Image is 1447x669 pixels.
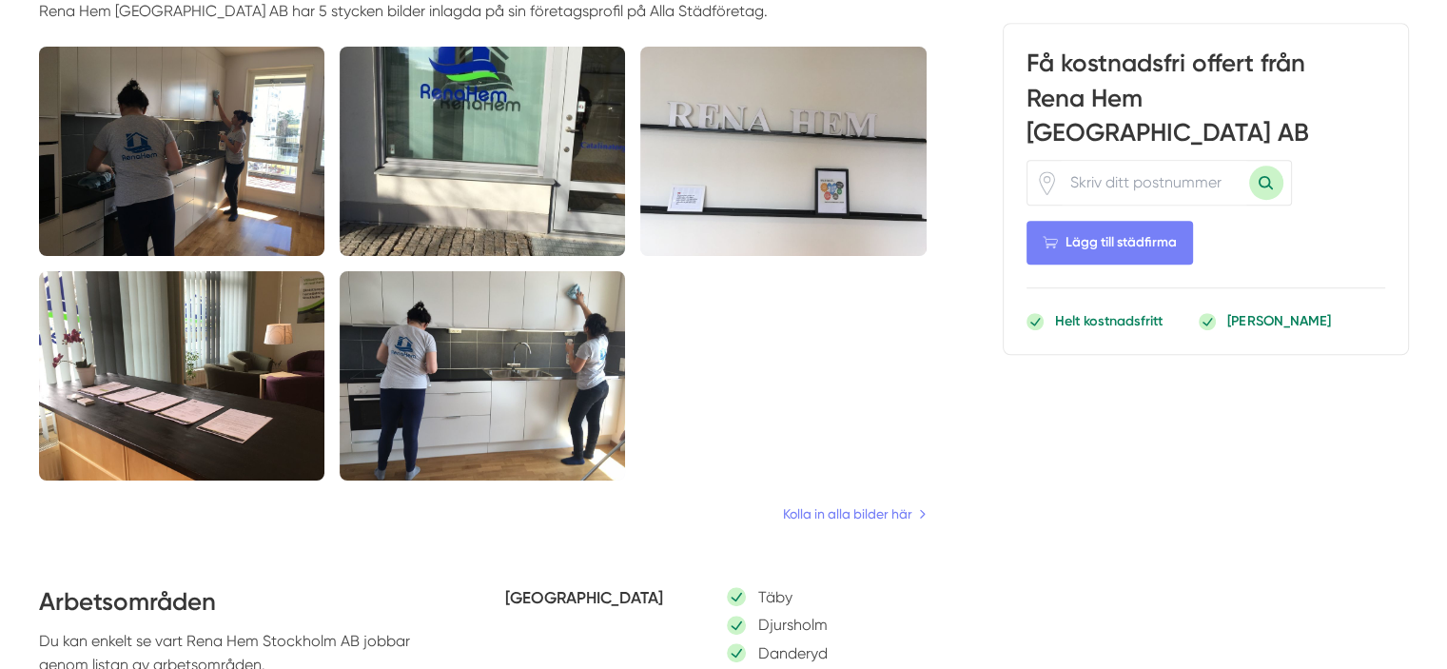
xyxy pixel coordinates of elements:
p: Danderyd [757,641,827,665]
img: Företagsbild på Rena Hem Stockholm AB – Ett städföretag i Täby [39,271,324,481]
input: Skriv ditt postnummer [1059,161,1249,205]
h3: Arbetsområden [39,585,460,629]
p: Djursholm [757,613,827,637]
h3: Få kostnadsfri offert från Rena Hem [GEOGRAPHIC_DATA] AB [1027,47,1385,160]
button: Sök med postnummer [1249,166,1283,200]
: Lägg till städfirma [1027,221,1193,265]
p: Täby [757,585,792,609]
img: Bild på Rena Hem Stockholm AB – städare i Stockholms län [340,271,625,481]
span: Klicka för att använda din position. [1035,170,1059,194]
svg: Pin / Karta [1035,170,1059,194]
p: Helt kostnadsfritt [1055,311,1163,330]
img: Företagsbild på Rena Hem Stockholm AB – Ett städföretag i Stockholms län 2022 [39,47,324,256]
a: Kolla in alla bilder här [783,503,927,524]
img: Bild på Rena Hem Stockholm AB – städare i Stockholms län [340,47,625,256]
p: [PERSON_NAME] [1227,311,1330,330]
h5: [GEOGRAPHIC_DATA] [505,585,681,616]
img: Bild på Rena Hem Stockholm AB – städare i Täby [640,47,926,256]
